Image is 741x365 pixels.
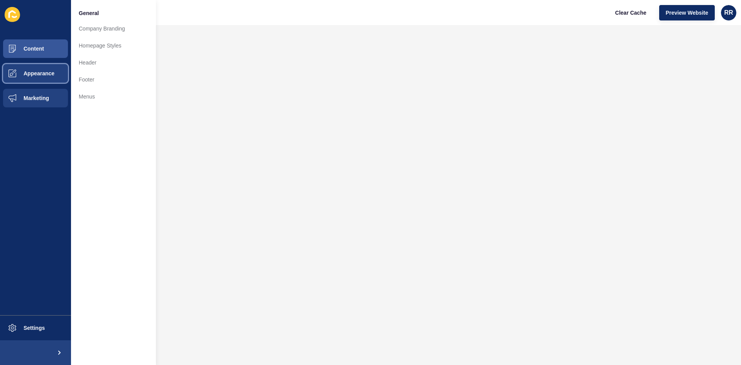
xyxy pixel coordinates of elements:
span: Clear Cache [615,9,646,17]
span: RR [724,9,733,17]
span: Preview Website [666,9,708,17]
a: Menus [71,88,156,105]
span: General [79,9,99,17]
a: Company Branding [71,20,156,37]
button: Clear Cache [609,5,653,20]
a: Homepage Styles [71,37,156,54]
a: Header [71,54,156,71]
button: Preview Website [659,5,715,20]
a: Footer [71,71,156,88]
